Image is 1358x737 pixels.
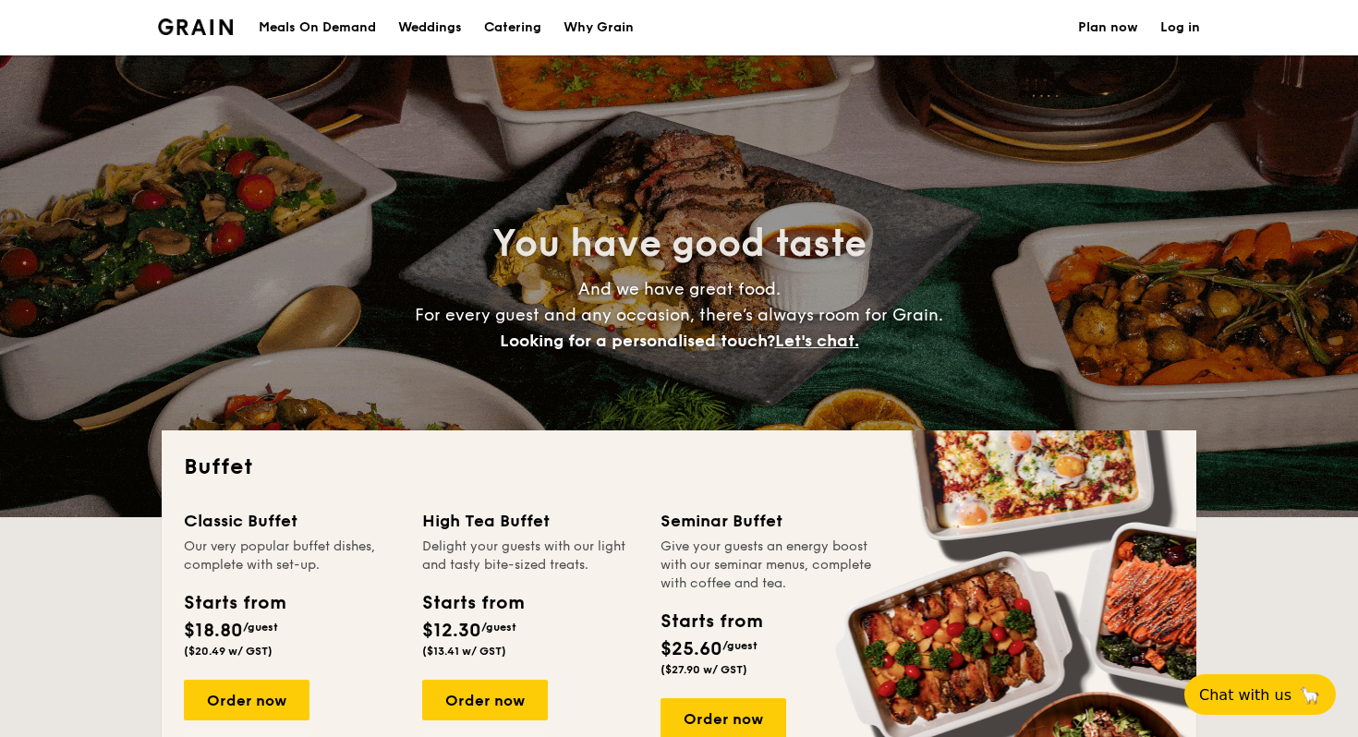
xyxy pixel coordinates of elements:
span: ($27.90 w/ GST) [661,663,747,676]
img: Grain [158,18,233,35]
span: $18.80 [184,620,243,642]
div: Seminar Buffet [661,508,877,534]
a: Logotype [158,18,233,35]
div: Delight your guests with our light and tasty bite-sized treats. [422,538,638,574]
div: Starts from [184,589,285,617]
span: ($13.41 w/ GST) [422,645,506,658]
span: Let's chat. [775,331,859,351]
span: ($20.49 w/ GST) [184,645,273,658]
div: Starts from [422,589,523,617]
h2: Buffet [184,453,1174,482]
div: Starts from [661,608,761,635]
div: Order now [184,680,309,720]
span: $25.60 [661,638,722,660]
span: /guest [243,621,278,634]
span: $12.30 [422,620,481,642]
span: /guest [722,639,758,652]
div: Classic Buffet [184,508,400,534]
button: Chat with us🦙 [1184,674,1336,715]
span: 🦙 [1299,684,1321,706]
div: Our very popular buffet dishes, complete with set-up. [184,538,400,574]
div: Give your guests an energy boost with our seminar menus, complete with coffee and tea. [661,538,877,593]
span: Chat with us [1199,686,1291,704]
div: High Tea Buffet [422,508,638,534]
span: /guest [481,621,516,634]
div: Order now [422,680,548,720]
